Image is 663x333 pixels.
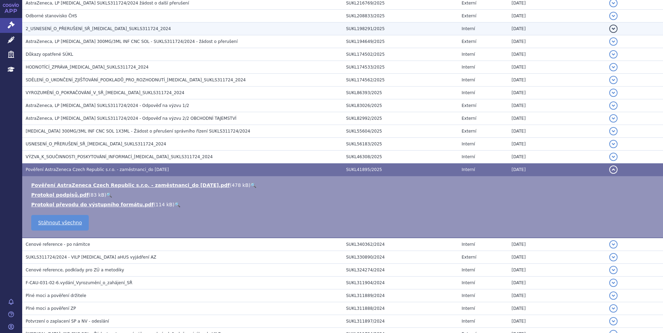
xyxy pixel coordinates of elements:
[26,306,76,311] span: Plné moci a pověření ZP
[343,48,458,61] td: SUKL174502/2025
[462,116,476,121] span: Externí
[609,291,618,300] button: detail
[462,306,475,311] span: Interní
[508,87,605,99] td: [DATE]
[26,78,246,82] span: SDĚLENÍ_O_UKONČENÍ_ZJIŠŤOVÁNÍ_PODKLADŮ_PRO_ROZHODNUTÍ_ULTOMIRIS_SUKLS311724_2024
[462,255,476,260] span: Externí
[609,153,618,161] button: detail
[462,65,475,70] span: Interní
[343,289,458,302] td: SUKL311889/2024
[462,78,475,82] span: Interní
[609,140,618,148] button: detail
[26,167,169,172] span: Pověření AstraZeneca Czech Republic s.r.o. - zaměstnanci_do 31.12.2025
[508,61,605,74] td: [DATE]
[343,138,458,151] td: SUKL56183/2025
[343,112,458,125] td: SUKL82992/2025
[26,90,184,95] span: VYROZUMĚNÍ_O_POKRAČOVÁNÍ_V_SŘ_ULTOMIRIS_SUKLS311724_2024
[343,238,458,251] td: SUKL340362/2024
[26,26,171,31] span: 2_USNESENÍ_O_PŘERUŠENÍ_SŘ_ULTOMIRIS_SUKLS311724_2024
[609,50,618,58] button: detail
[508,35,605,48] td: [DATE]
[462,293,475,298] span: Interní
[31,182,656,189] li: ( )
[609,279,618,287] button: detail
[343,251,458,264] td: SUKL330890/2024
[343,22,458,35] td: SUKL198291/2025
[609,12,618,20] button: detail
[609,63,618,71] button: detail
[462,26,475,31] span: Interní
[26,39,238,44] span: AstraZeneca, LP ULTOMIRIS 300MG/3ML INF CNC SOL - SUKLS311724/2024 - žádost o přerušení
[343,277,458,289] td: SUKL311904/2024
[462,154,475,159] span: Interní
[462,1,476,6] span: Externí
[508,264,605,277] td: [DATE]
[508,48,605,61] td: [DATE]
[343,10,458,22] td: SUKL208833/2025
[462,52,475,57] span: Interní
[106,192,112,198] a: 🔍
[462,167,475,172] span: Interní
[609,317,618,325] button: detail
[462,142,475,146] span: Interní
[343,302,458,315] td: SUKL311888/2024
[508,277,605,289] td: [DATE]
[343,264,458,277] td: SUKL324274/2024
[609,165,618,174] button: detail
[462,90,475,95] span: Interní
[31,215,89,231] a: Stáhnout všechno
[26,129,250,134] span: ULTOMIRIS 300MG/3ML INF CNC SOL 1X3ML - Žádost o přerušení správního řízení SUKLS311724/2024
[609,266,618,274] button: detail
[26,65,149,70] span: HODNOTÍCÍ_ZPRÁVA_ULTOMIRIS_SUKLS311724_2024
[343,61,458,74] td: SUKL174533/2025
[26,1,189,6] span: AstraZeneca, LP Ultomiris SUKLS311724/2024 žádost o další přerušení
[26,319,109,324] span: Potvrzení o zaplacení SP a NV - odeslání
[508,251,605,264] td: [DATE]
[26,154,213,159] span: VÝZVA_K_SOUČINNOSTI_POSKYTOVÁNÍ_INFORMACÍ_ULTOMIRIS_SUKLS311724_2024
[508,315,605,328] td: [DATE]
[26,268,124,272] span: Cenové reference, podklady pro ZÚ a metodiky
[609,114,618,123] button: detail
[26,142,166,146] span: USNESENÍ_O_PŘERUŠENÍ_SŘ_ULTOMIRIS_SUKLS311724_2024
[609,89,618,97] button: detail
[343,125,458,138] td: SUKL55604/2025
[174,202,180,207] a: 🔍
[462,13,476,18] span: Externí
[462,129,476,134] span: Externí
[26,255,156,260] span: SUKLS311724/2024 - VILP Ultomiris aHUS vyjádření AZ
[609,101,618,110] button: detail
[462,268,475,272] span: Interní
[609,25,618,33] button: detail
[26,242,90,247] span: Cenové reference - po námitce
[31,192,89,198] a: Protokol podpisů.pdf
[26,52,73,57] span: Důkazy opatřené SÚKL
[91,192,104,198] span: 83 kB
[343,87,458,99] td: SUKL86393/2025
[232,182,249,188] span: 478 kB
[609,37,618,46] button: detail
[508,302,605,315] td: [DATE]
[156,202,173,207] span: 114 kB
[508,151,605,163] td: [DATE]
[26,13,77,18] span: Odborné stanovisko ČHS
[508,74,605,87] td: [DATE]
[609,253,618,261] button: detail
[508,10,605,22] td: [DATE]
[26,116,236,121] span: AstraZeneca, LP Ultomiris SUKLS311724/2024 - Odpověď na výzvu 2/2 OBCHODNÍ TAJEMSTVÍ
[508,22,605,35] td: [DATE]
[343,99,458,112] td: SUKL83026/2025
[462,319,475,324] span: Interní
[26,280,132,285] span: F-CAU-031-02-6.vydání_Vyrozumění_o_zahájení_SŘ
[343,151,458,163] td: SUKL46308/2025
[462,280,475,285] span: Interní
[250,182,256,188] a: 🔍
[462,242,475,247] span: Interní
[31,201,656,208] li: ( )
[31,182,230,188] a: Pověření AstraZeneca Czech Republic s.r.o. - zaměstnanci_do [DATE].pdf
[26,293,86,298] span: Plné moci a pověření držitele
[343,315,458,328] td: SUKL311897/2024
[609,304,618,313] button: detail
[343,35,458,48] td: SUKL194649/2025
[343,74,458,87] td: SUKL174562/2025
[462,39,476,44] span: Externí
